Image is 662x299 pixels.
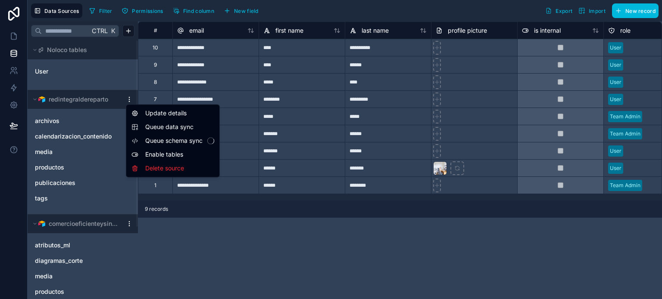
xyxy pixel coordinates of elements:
[610,147,621,155] div: User
[610,44,621,52] div: User
[610,61,621,69] div: User
[132,8,163,14] span: Permissions
[31,114,134,128] div: archivos
[128,148,218,161] div: Enable tables
[31,191,134,205] div: tags
[154,79,157,86] div: 8
[154,182,156,189] div: 1
[35,179,75,187] span: publicaciones
[31,269,134,283] div: media
[154,96,157,103] div: 7
[35,272,53,281] span: media
[35,148,53,156] span: media
[362,26,389,35] span: last name
[91,25,109,36] span: Ctrl
[38,220,45,227] img: Airtable Logo
[35,67,48,76] span: User
[99,8,112,14] span: Filter
[110,28,116,34] span: K
[556,8,572,14] span: Export
[31,129,134,143] div: calendarizacion_contenido
[38,96,45,103] img: Airtable Logo
[153,44,158,51] div: 10
[35,241,70,250] span: atributos_ml
[35,256,83,265] span: diagramas_corte
[35,287,64,296] span: productos
[31,65,134,78] div: User
[534,26,561,35] span: is internal
[610,130,640,138] div: Team Admin
[154,62,157,68] div: 9
[31,254,134,268] div: diagramas_corte
[131,136,214,145] button: Queue schema sync
[31,160,134,174] div: productos
[145,206,168,213] span: 9 records
[35,163,64,172] span: productos
[31,238,134,252] div: atributos_ml
[35,194,48,203] span: tags
[35,117,59,125] span: archivos
[189,26,204,35] span: email
[589,8,606,14] span: Import
[49,219,119,228] span: comercioeficienteysingular
[31,176,134,190] div: publicaciones
[145,27,166,34] div: #
[145,136,207,145] span: Queue schema sync
[31,145,134,159] div: media
[31,285,134,299] div: productos
[44,8,79,14] span: Data Sources
[610,182,640,189] div: Team Admin
[234,8,259,14] span: New field
[448,26,487,35] span: profile picture
[275,26,303,35] span: first name
[620,26,631,35] span: role
[47,46,87,54] span: Noloco tables
[610,96,621,103] div: User
[35,132,112,141] span: calendarizacion_contenido
[49,95,108,104] span: redintegraldereparto
[183,8,214,14] span: Find column
[610,113,640,120] div: Team Admin
[131,123,207,131] button: Queue data sync
[610,78,621,86] div: User
[128,106,218,120] div: Update details
[610,164,621,172] div: User
[128,161,218,175] div: Delete source
[145,123,207,131] span: Queue data sync
[625,8,656,14] span: New record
